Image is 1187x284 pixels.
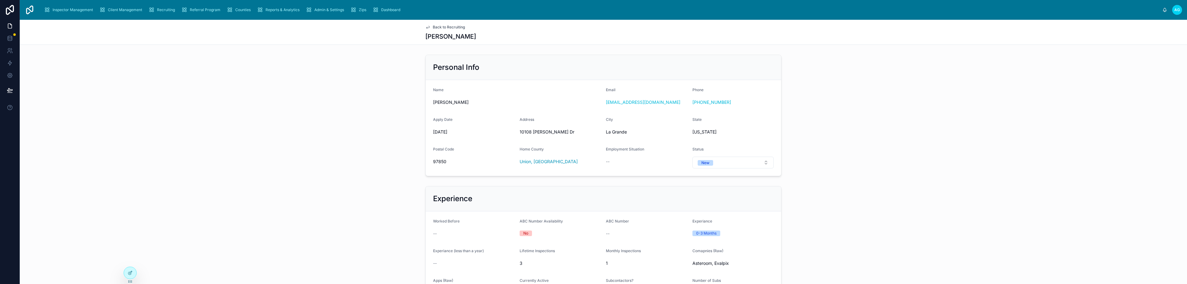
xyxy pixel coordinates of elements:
div: New [701,160,709,166]
span: Back to Recruiting [433,25,465,30]
a: Back to Recruiting [425,25,465,30]
span: Asteroom, Evalpix [692,260,774,266]
span: 3 [520,260,601,266]
span: Number of Subs [692,278,721,283]
span: Client Management [108,7,142,12]
span: Reports & Analytics [266,7,300,12]
span: Currently Active [520,278,549,283]
span: [DATE] [433,129,515,135]
h1: [PERSON_NAME] [425,32,476,41]
span: Referral Program [190,7,220,12]
span: Phone [692,87,704,92]
span: [US_STATE] [692,129,717,135]
span: Worked Before [433,219,460,223]
span: Subcontactors? [606,278,633,283]
a: Referral Program [179,4,225,15]
a: Dashboard [371,4,405,15]
span: Monthly Inspections [606,248,641,253]
span: Apply Date [433,117,453,122]
a: [EMAIL_ADDRESS][DOMAIN_NAME] [606,99,680,105]
span: -- [606,159,610,165]
span: Dashboard [381,7,400,12]
span: La Grande [606,129,687,135]
span: Lifetime Inspections [520,248,555,253]
span: Admin & Settings [314,7,344,12]
div: No [523,231,528,236]
button: Select Button [692,157,774,168]
span: -- [433,260,437,266]
span: Zips [359,7,366,12]
span: Apps (Raw) [433,278,453,283]
span: Postal Code [433,147,454,151]
img: App logo [25,5,35,15]
a: Reports & Analytics [255,4,304,15]
span: -- [433,231,437,237]
span: Inspector Management [53,7,93,12]
span: 10108 [PERSON_NAME] Dr [520,129,601,135]
a: Recruiting [147,4,179,15]
span: -- [606,231,610,237]
span: Name [433,87,444,92]
span: Address [520,117,534,122]
h2: Experience [433,194,472,204]
span: Comapnies (Raw) [692,248,723,253]
span: City [606,117,613,122]
span: Experiance [692,219,712,223]
span: AG [1174,7,1180,12]
span: Employment Situation [606,147,644,151]
a: Zips [348,4,371,15]
span: [PERSON_NAME] [433,99,601,105]
a: Counties [225,4,255,15]
div: 0-3 Months [696,231,717,236]
div: scrollable content [40,3,1162,17]
span: Recruiting [157,7,175,12]
h2: Personal Info [433,62,479,72]
span: Email [606,87,615,92]
span: Experiance (less than a year) [433,248,484,253]
span: Counties [235,7,251,12]
span: 97850 [433,159,515,165]
a: Client Management [97,4,147,15]
span: Home County [520,147,544,151]
span: State [692,117,702,122]
span: Status [692,147,704,151]
a: [PHONE_NUMBER] [692,99,731,105]
a: Union, [GEOGRAPHIC_DATA] [520,159,578,165]
a: Admin & Settings [304,4,348,15]
span: 1 [606,260,687,266]
a: Inspector Management [42,4,97,15]
span: ABC Number [606,219,629,223]
span: ABC Number Availability [520,219,563,223]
